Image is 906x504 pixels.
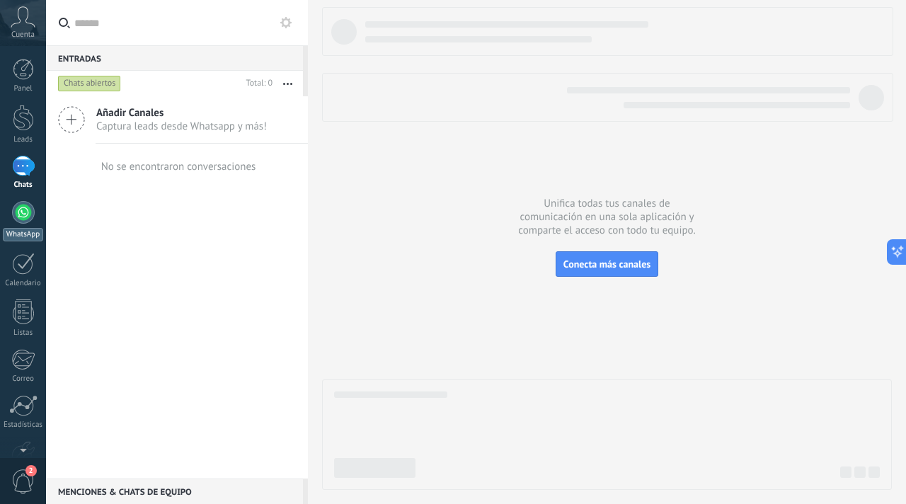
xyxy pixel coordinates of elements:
[3,181,44,190] div: Chats
[46,45,303,71] div: Entradas
[241,76,273,91] div: Total: 0
[273,71,303,96] button: Más
[46,479,303,504] div: Menciones & Chats de equipo
[3,84,44,93] div: Panel
[3,228,43,241] div: WhatsApp
[58,75,121,92] div: Chats abiertos
[3,279,44,288] div: Calendario
[563,258,650,270] span: Conecta más canales
[3,420,44,430] div: Estadísticas
[96,106,267,120] span: Añadir Canales
[96,120,267,133] span: Captura leads desde Whatsapp y más!
[3,374,44,384] div: Correo
[3,328,44,338] div: Listas
[11,30,35,40] span: Cuenta
[3,135,44,144] div: Leads
[101,160,256,173] div: No se encontraron conversaciones
[556,251,658,277] button: Conecta más canales
[25,465,37,476] span: 2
